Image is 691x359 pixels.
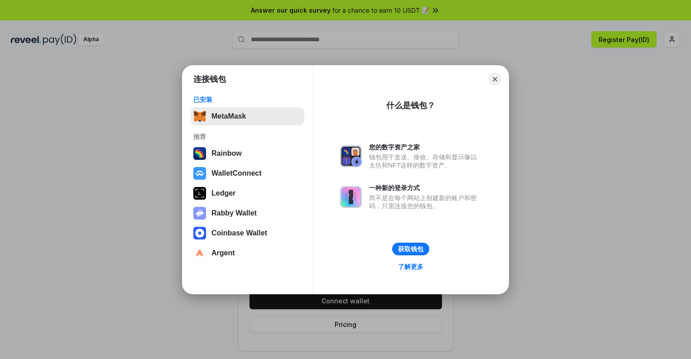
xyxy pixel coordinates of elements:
div: Rainbow [211,149,242,158]
img: svg+xml,%3Csvg%20xmlns%3D%22http%3A%2F%2Fwww.w3.org%2F2000%2Fsvg%22%20width%3D%2228%22%20height%3... [193,187,206,200]
button: WalletConnect [191,164,304,182]
div: 您的数字资产之家 [369,143,481,151]
button: Argent [191,244,304,262]
div: 而不是在每个网站上创建新的账户和密码，只需连接您的钱包。 [369,194,481,210]
h1: 连接钱包 [193,74,226,85]
div: WalletConnect [211,169,262,177]
img: svg+xml,%3Csvg%20width%3D%2228%22%20height%3D%2228%22%20viewBox%3D%220%200%2028%2028%22%20fill%3D... [193,227,206,239]
button: Rainbow [191,144,304,163]
img: svg+xml,%3Csvg%20width%3D%2228%22%20height%3D%2228%22%20viewBox%3D%220%200%2028%2028%22%20fill%3D... [193,167,206,180]
button: 获取钱包 [392,243,429,255]
div: 推荐 [193,133,302,141]
img: svg+xml,%3Csvg%20xmlns%3D%22http%3A%2F%2Fwww.w3.org%2F2000%2Fsvg%22%20fill%3D%22none%22%20viewBox... [340,186,362,208]
div: Ledger [211,189,235,197]
img: svg+xml,%3Csvg%20fill%3D%22none%22%20height%3D%2233%22%20viewBox%3D%220%200%2035%2033%22%20width%... [193,110,206,123]
div: Argent [211,249,235,257]
div: 已安装 [193,96,302,104]
img: svg+xml,%3Csvg%20xmlns%3D%22http%3A%2F%2Fwww.w3.org%2F2000%2Fsvg%22%20fill%3D%22none%22%20viewBox... [340,145,362,167]
div: MetaMask [211,112,246,120]
div: 获取钱包 [398,245,423,253]
div: 什么是钱包？ [386,100,435,111]
button: Coinbase Wallet [191,224,304,242]
img: svg+xml,%3Csvg%20xmlns%3D%22http%3A%2F%2Fwww.w3.org%2F2000%2Fsvg%22%20fill%3D%22none%22%20viewBox... [193,207,206,220]
button: Ledger [191,184,304,202]
img: svg+xml,%3Csvg%20width%3D%2228%22%20height%3D%2228%22%20viewBox%3D%220%200%2028%2028%22%20fill%3D... [193,247,206,259]
div: 一种新的登录方式 [369,184,481,192]
button: Close [489,73,501,86]
div: Rabby Wallet [211,209,257,217]
button: Rabby Wallet [191,204,304,222]
div: 了解更多 [398,263,423,271]
button: MetaMask [191,107,304,125]
div: 钱包用于发送、接收、存储和显示像以太坊和NFT这样的数字资产。 [369,153,481,169]
div: Coinbase Wallet [211,229,267,237]
a: 了解更多 [393,261,429,273]
img: svg+xml,%3Csvg%20width%3D%22120%22%20height%3D%22120%22%20viewBox%3D%220%200%20120%20120%22%20fil... [193,147,206,160]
